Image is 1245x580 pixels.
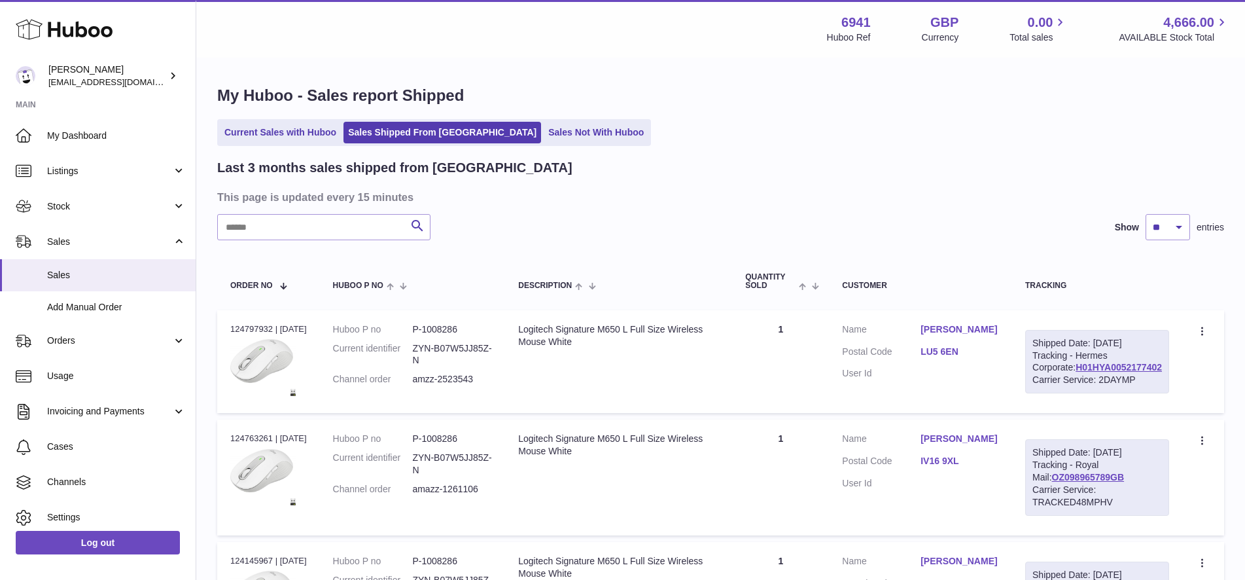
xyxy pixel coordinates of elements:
[48,63,166,88] div: [PERSON_NAME]
[1032,337,1162,350] div: Shipped Date: [DATE]
[47,269,186,281] span: Sales
[1119,31,1229,44] span: AVAILABLE Stock Total
[412,483,492,496] dd: amazz-1261106
[1163,14,1214,31] span: 4,666.00
[842,367,921,380] dt: User Id
[47,370,186,382] span: Usage
[412,323,492,336] dd: P-1008286
[230,323,307,335] div: 124797932 | [DATE]
[1025,330,1169,394] div: Tracking - Hermes Corporate:
[333,483,413,496] dt: Channel order
[333,281,383,290] span: Huboo P no
[230,449,296,505] img: 1724985419.jpg
[1009,14,1068,44] a: 0.00 Total sales
[842,477,921,490] dt: User Id
[1028,14,1053,31] span: 0.00
[47,511,186,524] span: Settings
[1025,281,1169,290] div: Tracking
[333,342,413,367] dt: Current identifier
[230,555,307,567] div: 124145967 | [DATE]
[343,122,541,143] a: Sales Shipped From [GEOGRAPHIC_DATA]
[1032,484,1162,509] div: Carrier Service: TRACKED48MPHV
[47,130,186,142] span: My Dashboard
[842,346,921,361] dt: Postal Code
[922,31,959,44] div: Currency
[842,555,921,571] dt: Name
[47,405,172,418] span: Invoicing and Payments
[217,190,1221,204] h3: This page is updated every 15 minutes
[1076,362,1162,372] a: H01HYA0052177402
[412,433,492,445] dd: P-1008286
[841,14,871,31] strong: 6941
[921,433,999,445] a: [PERSON_NAME]
[47,200,172,213] span: Stock
[47,476,186,488] span: Channels
[16,531,180,554] a: Log out
[732,310,829,414] td: 1
[827,31,871,44] div: Huboo Ref
[842,455,921,471] dt: Postal Code
[921,346,999,358] a: LU5 6EN
[1032,374,1162,386] div: Carrier Service: 2DAYMP
[842,433,921,448] dt: Name
[745,273,796,290] span: Quantity Sold
[47,301,186,314] span: Add Manual Order
[412,342,492,367] dd: ZYN-B07W5JJ85Z-N
[842,323,921,339] dt: Name
[1032,446,1162,459] div: Shipped Date: [DATE]
[1025,439,1169,515] div: Tracking - Royal Mail:
[333,555,413,568] dt: Huboo P no
[921,455,999,467] a: IV16 9XL
[1009,31,1068,44] span: Total sales
[48,77,192,87] span: [EMAIL_ADDRESS][DOMAIN_NAME]
[47,236,172,248] span: Sales
[230,281,273,290] span: Order No
[333,433,413,445] dt: Huboo P no
[1197,221,1224,234] span: entries
[518,555,719,580] div: Logitech Signature M650 L Full Size Wireless Mouse White
[333,323,413,336] dt: Huboo P no
[220,122,341,143] a: Current Sales with Huboo
[1052,472,1125,482] a: OZ098965789GB
[217,159,572,177] h2: Last 3 months sales shipped from [GEOGRAPHIC_DATA]
[412,452,492,477] dd: ZYN-B07W5JJ85Z-N
[47,441,186,453] span: Cases
[217,85,1224,106] h1: My Huboo - Sales report Shipped
[1115,221,1139,234] label: Show
[732,420,829,535] td: 1
[333,452,413,477] dt: Current identifier
[518,281,572,290] span: Description
[518,323,719,348] div: Logitech Signature M650 L Full Size Wireless Mouse White
[930,14,958,31] strong: GBP
[47,335,172,347] span: Orders
[921,323,999,336] a: [PERSON_NAME]
[47,165,172,177] span: Listings
[412,555,492,568] dd: P-1008286
[518,433,719,458] div: Logitech Signature M650 L Full Size Wireless Mouse White
[230,339,296,395] img: 1724985419.jpg
[16,66,35,86] img: support@photogears.uk
[1119,14,1229,44] a: 4,666.00 AVAILABLE Stock Total
[544,122,648,143] a: Sales Not With Huboo
[842,281,999,290] div: Customer
[333,373,413,386] dt: Channel order
[230,433,307,444] div: 124763261 | [DATE]
[921,555,999,568] a: [PERSON_NAME]
[412,373,492,386] dd: amzz-2523543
